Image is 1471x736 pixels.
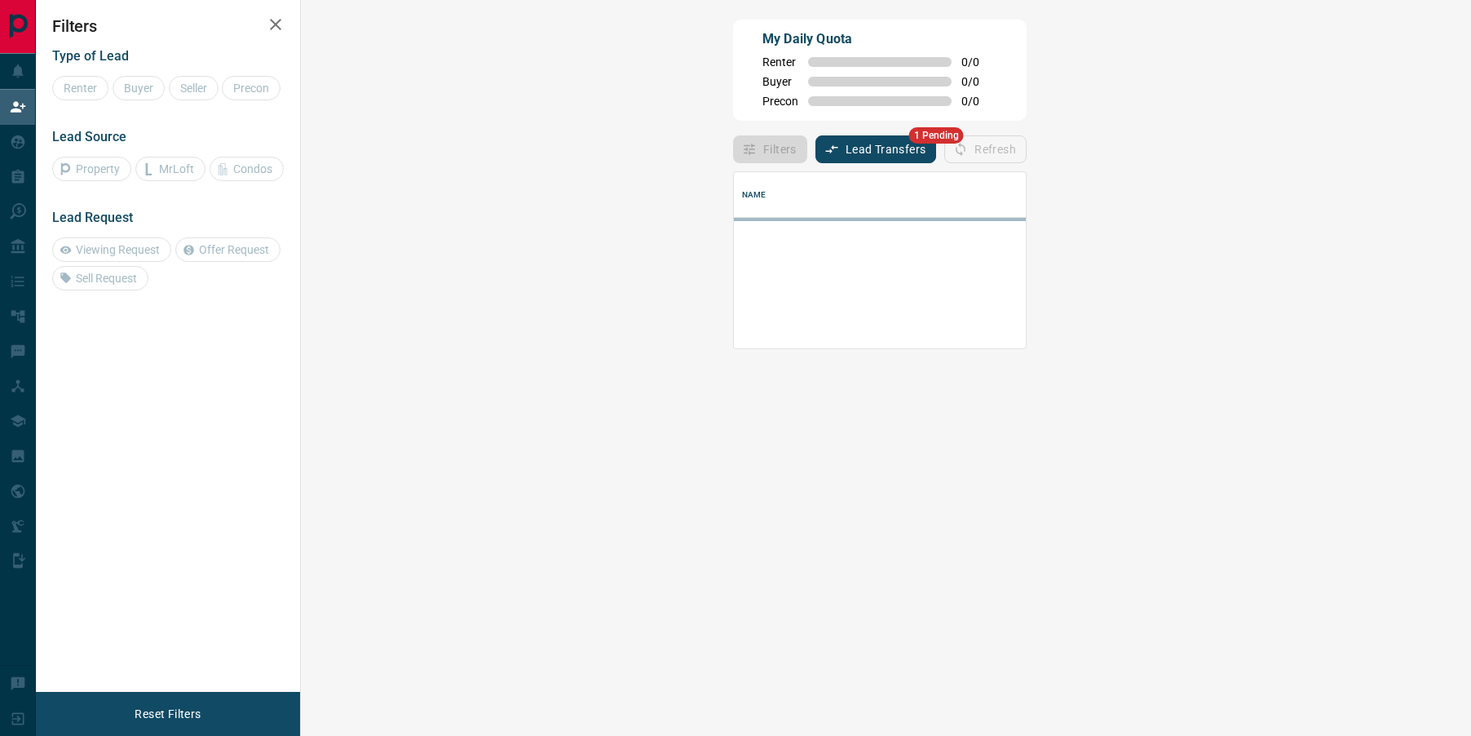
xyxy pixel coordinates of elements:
[52,129,126,144] span: Lead Source
[815,135,937,163] button: Lead Transfers
[734,172,1217,218] div: Name
[762,29,997,49] p: My Daily Quota
[961,55,997,69] span: 0 / 0
[52,16,284,36] h2: Filters
[762,75,798,88] span: Buyer
[762,55,798,69] span: Renter
[52,48,129,64] span: Type of Lead
[742,172,766,218] div: Name
[961,75,997,88] span: 0 / 0
[762,95,798,108] span: Precon
[909,127,964,144] span: 1 Pending
[52,210,133,225] span: Lead Request
[124,700,211,728] button: Reset Filters
[961,95,997,108] span: 0 / 0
